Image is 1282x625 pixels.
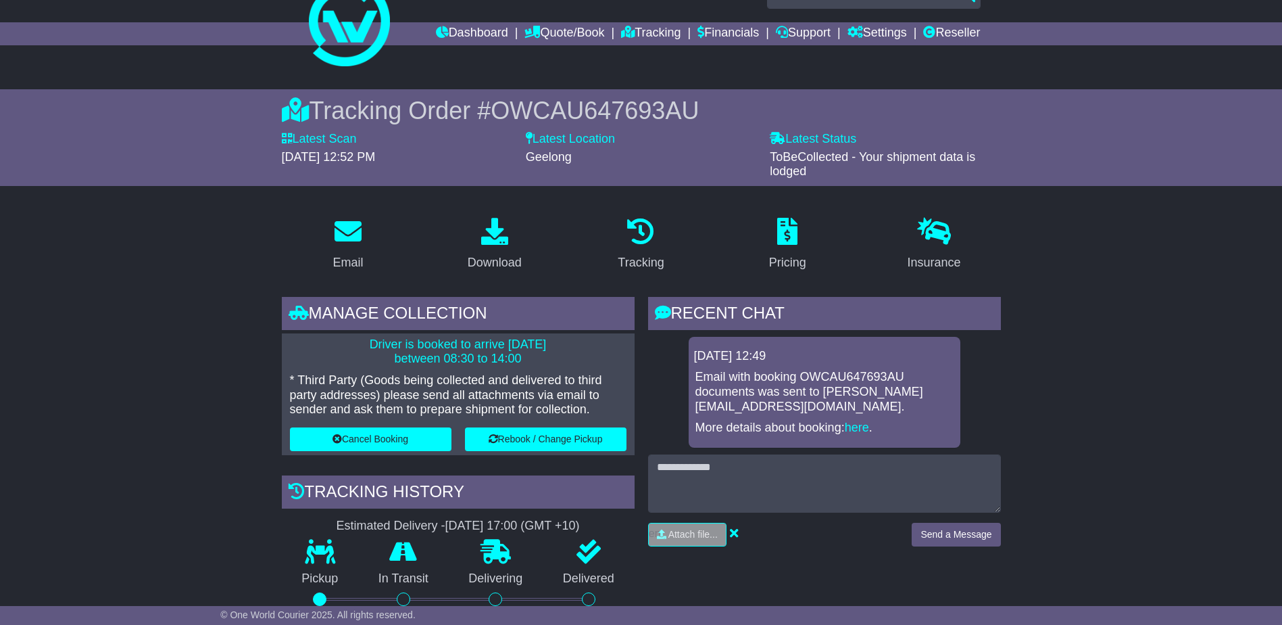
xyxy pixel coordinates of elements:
a: Dashboard [436,22,508,45]
div: Tracking Order # [282,96,1001,125]
div: Estimated Delivery - [282,519,635,534]
p: More details about booking: . [695,421,954,436]
p: Email with booking OWCAU647693AU documents was sent to [PERSON_NAME][EMAIL_ADDRESS][DOMAIN_NAME]. [695,370,954,414]
span: Geelong [526,150,572,164]
div: [DATE] 12:49 [694,349,955,364]
button: Cancel Booking [290,427,451,451]
div: RECENT CHAT [648,297,1001,333]
label: Latest Location [526,132,615,147]
p: Driver is booked to arrive [DATE] between 08:30 to 14:00 [290,338,626,367]
div: Download [468,254,522,272]
a: Download [459,213,531,277]
button: Send a Message [912,523,1000,547]
div: Manage collection [282,297,635,333]
a: here [845,421,869,434]
div: Tracking history [282,476,635,512]
a: Tracking [609,213,672,277]
a: Reseller [923,22,980,45]
a: Support [776,22,831,45]
p: Pickup [282,572,359,586]
span: [DATE] 12:52 PM [282,150,376,164]
p: Delivered [543,572,635,586]
p: * Third Party (Goods being collected and delivered to third party addresses) please send all atta... [290,373,626,417]
div: Pricing [769,254,806,272]
div: [DATE] 17:00 (GMT +10) [445,519,580,534]
a: Email [324,213,372,277]
span: ToBeCollected - Your shipment data is lodged [770,150,975,179]
div: Email [332,254,363,272]
a: Settings [847,22,907,45]
label: Latest Status [770,132,856,147]
a: Tracking [621,22,681,45]
span: © One World Courier 2025. All rights reserved. [220,609,416,620]
a: Pricing [760,213,815,277]
a: Insurance [899,213,970,277]
div: Insurance [908,254,961,272]
div: Tracking [618,254,664,272]
p: In Transit [358,572,449,586]
button: Rebook / Change Pickup [465,427,626,451]
p: Delivering [449,572,543,586]
span: OWCAU647693AU [491,97,699,124]
label: Latest Scan [282,132,357,147]
a: Quote/Book [524,22,604,45]
a: Financials [697,22,759,45]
